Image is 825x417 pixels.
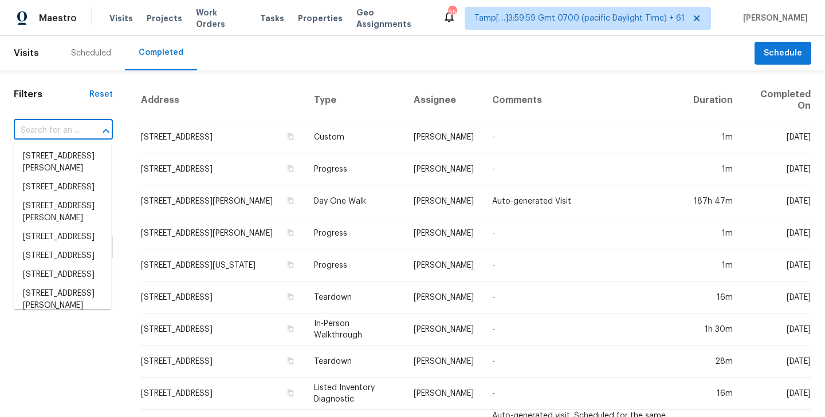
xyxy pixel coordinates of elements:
[140,345,305,378] td: [STREET_ADDRESS]
[305,80,404,121] th: Type
[684,185,742,217] td: 187h 47m
[483,313,684,345] td: -
[285,388,296,398] button: Copy Address
[285,196,296,206] button: Copy Address
[147,13,182,24] span: Projects
[684,345,742,378] td: 28m
[98,123,114,139] button: Close
[285,356,296,366] button: Copy Address
[305,378,404,410] td: Listed Inventory Diagnostic
[404,378,483,410] td: [PERSON_NAME]
[684,249,742,281] td: 1m
[140,281,305,313] td: [STREET_ADDRESS]
[404,313,483,345] td: [PERSON_NAME]
[404,345,483,378] td: [PERSON_NAME]
[285,324,296,334] button: Copy Address
[483,80,684,121] th: Comments
[140,217,305,249] td: [STREET_ADDRESS][PERSON_NAME]
[14,41,39,66] span: Visits
[474,13,685,24] span: Tamp[…]3:59:59 Gmt 0700 (pacific Daylight Time) + 61
[305,281,404,313] td: Teardown
[448,7,456,18] div: 652
[285,260,296,270] button: Copy Address
[14,247,111,265] li: [STREET_ADDRESS]
[14,197,111,228] li: [STREET_ADDRESS][PERSON_NAME]
[742,153,811,185] td: [DATE]
[356,7,429,30] span: Geo Assignments
[71,47,111,59] div: Scheduled
[483,217,684,249] td: -
[285,132,296,142] button: Copy Address
[14,89,89,100] h1: Filters
[305,313,404,345] td: In-Person Walkthrough
[140,378,305,410] td: [STREET_ADDRESS]
[404,217,483,249] td: [PERSON_NAME]
[109,13,133,24] span: Visits
[742,249,811,281] td: [DATE]
[684,121,742,153] td: 1m
[684,217,742,249] td: 1m
[742,345,811,378] td: [DATE]
[285,292,296,302] button: Copy Address
[684,153,742,185] td: 1m
[140,153,305,185] td: [STREET_ADDRESS]
[483,185,684,217] td: Auto-generated Visit
[285,164,296,174] button: Copy Address
[684,80,742,121] th: Duration
[89,89,113,100] div: Reset
[742,185,811,217] td: [DATE]
[483,345,684,378] td: -
[305,217,404,249] td: Progress
[39,13,77,24] span: Maestro
[483,153,684,185] td: -
[14,122,81,140] input: Search for an address...
[14,147,111,178] li: [STREET_ADDRESS][PERSON_NAME]
[14,178,111,197] li: [STREET_ADDRESS]
[742,281,811,313] td: [DATE]
[14,228,111,247] li: [STREET_ADDRESS]
[140,185,305,217] td: [STREET_ADDRESS][PERSON_NAME]
[483,378,684,410] td: -
[139,47,183,58] div: Completed
[738,13,808,24] span: [PERSON_NAME]
[684,313,742,345] td: 1h 30m
[196,7,246,30] span: Work Orders
[305,185,404,217] td: Day One Walk
[140,80,305,121] th: Address
[684,281,742,313] td: 16m
[404,249,483,281] td: [PERSON_NAME]
[742,121,811,153] td: [DATE]
[140,121,305,153] td: [STREET_ADDRESS]
[140,249,305,281] td: [STREET_ADDRESS][US_STATE]
[14,284,111,315] li: [STREET_ADDRESS][PERSON_NAME]
[14,265,111,284] li: [STREET_ADDRESS]
[305,153,404,185] td: Progress
[483,249,684,281] td: -
[140,313,305,345] td: [STREET_ADDRESS]
[305,249,404,281] td: Progress
[305,121,404,153] td: Custom
[755,42,811,65] button: Schedule
[742,378,811,410] td: [DATE]
[404,185,483,217] td: [PERSON_NAME]
[305,345,404,378] td: Teardown
[285,228,296,238] button: Copy Address
[742,313,811,345] td: [DATE]
[483,281,684,313] td: -
[404,281,483,313] td: [PERSON_NAME]
[404,153,483,185] td: [PERSON_NAME]
[298,13,343,24] span: Properties
[404,80,483,121] th: Assignee
[764,46,802,61] span: Schedule
[260,14,284,22] span: Tasks
[483,121,684,153] td: -
[742,80,811,121] th: Completed On
[742,217,811,249] td: [DATE]
[404,121,483,153] td: [PERSON_NAME]
[684,378,742,410] td: 16m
